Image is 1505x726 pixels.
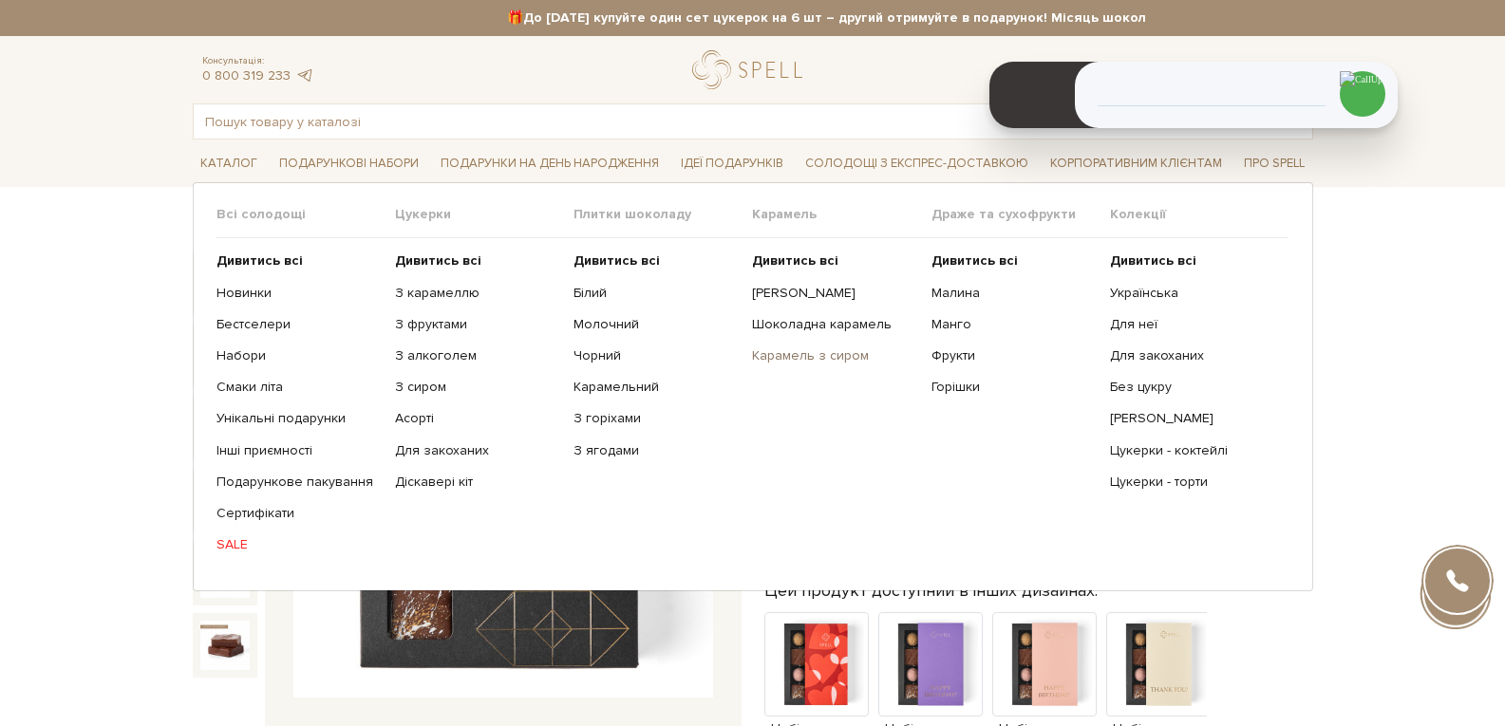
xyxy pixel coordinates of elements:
[931,285,1096,302] a: Малина
[1110,285,1274,302] a: Українська
[992,612,1097,717] img: Продукт
[1110,347,1274,364] a: Для закоханих
[574,347,738,364] a: Чорний
[202,55,314,67] span: Консультація:
[395,442,559,459] a: Для закоханих
[752,316,916,333] a: Шоколадна карамель
[1106,612,1211,717] img: Продукт
[395,285,559,302] a: З карамеллю
[692,50,811,89] a: logo
[931,252,1096,270] a: Дивитись всі
[295,67,314,84] a: telegram
[216,474,381,491] a: Подарункове пакування
[216,442,381,459] a: Інші приємності
[200,621,250,670] img: Набір цукерок Вишуканий
[878,612,983,717] img: Продукт
[193,149,265,178] span: Каталог
[1110,474,1274,491] a: Цукерки - торти
[574,252,738,270] a: Дивитись всі
[216,505,381,522] a: Сертифікати
[395,347,559,364] a: З алкоголем
[931,347,1096,364] a: Фрукти
[395,379,559,396] a: З сиром
[272,149,426,178] span: Подарункові набори
[1110,316,1274,333] a: Для неї
[216,252,303,269] b: Дивитись всі
[574,316,738,333] a: Молочний
[216,316,381,333] a: Бестселери
[764,612,869,717] img: Продукт
[194,104,1269,139] input: Пошук товару у каталозі
[574,442,738,459] a: З ягодами
[574,206,752,223] span: Плитки шоколаду
[1043,147,1230,179] a: Корпоративним клієнтам
[764,580,1098,602] label: Цей продукт доступний в інших дизайнах:
[1110,252,1274,270] a: Дивитись всі
[216,252,381,270] a: Дивитись всі
[574,285,738,302] a: Білий
[216,536,381,553] a: SALE
[395,474,559,491] a: Діскавері кіт
[395,316,559,333] a: З фруктами
[752,285,916,302] a: [PERSON_NAME]
[752,206,931,223] span: Карамель
[216,347,381,364] a: Набори
[752,252,916,270] a: Дивитись всі
[193,182,1313,591] div: Каталог
[931,206,1110,223] span: Драже та сухофрукти
[931,252,1018,269] b: Дивитись всі
[798,147,1036,179] a: Солодощі з експрес-доставкою
[574,379,738,396] a: Карамельний
[395,252,481,269] b: Дивитись всі
[395,206,574,223] span: Цукерки
[1110,442,1274,459] a: Цукерки - коктейлі
[361,9,1481,27] strong: 🎁До [DATE] купуйте один сет цукерок на 6 шт – другий отримуйте в подарунок! Місяць шоколаду в Spell:
[1110,379,1274,396] a: Без цукру
[1110,252,1196,269] b: Дивитись всі
[1236,149,1312,178] span: Про Spell
[673,149,791,178] span: Ідеї подарунків
[1110,410,1274,427] a: [PERSON_NAME]
[395,410,559,427] a: Асорті
[216,285,381,302] a: Новинки
[574,410,738,427] a: З горіхами
[433,149,667,178] span: Подарунки на День народження
[216,379,381,396] a: Смаки літа
[1110,206,1289,223] span: Колекції
[752,252,838,269] b: Дивитись всі
[202,67,291,84] a: 0 800 319 233
[216,206,395,223] span: Всі солодощі
[216,410,381,427] a: Унікальні подарунки
[931,379,1096,396] a: Горішки
[752,347,916,364] a: Карамель з сиром
[395,252,559,270] a: Дивитись всі
[574,252,660,269] b: Дивитись всі
[931,316,1096,333] a: Манго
